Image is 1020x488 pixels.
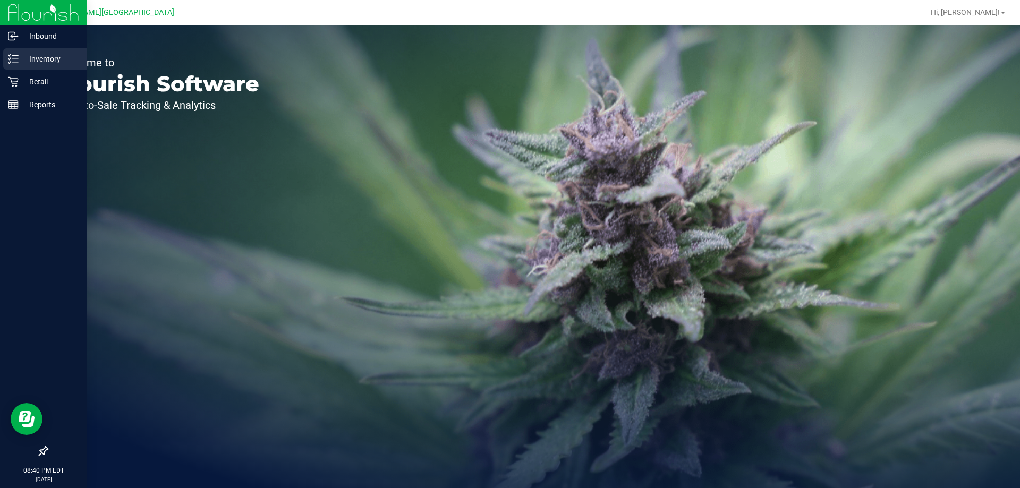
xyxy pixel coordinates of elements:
[8,76,19,87] inline-svg: Retail
[19,75,82,88] p: Retail
[11,403,42,435] iframe: Resource center
[57,100,259,110] p: Seed-to-Sale Tracking & Analytics
[8,31,19,41] inline-svg: Inbound
[8,99,19,110] inline-svg: Reports
[5,475,82,483] p: [DATE]
[5,466,82,475] p: 08:40 PM EDT
[8,54,19,64] inline-svg: Inventory
[43,8,174,17] span: [PERSON_NAME][GEOGRAPHIC_DATA]
[931,8,1000,16] span: Hi, [PERSON_NAME]!
[57,73,259,95] p: Flourish Software
[19,30,82,42] p: Inbound
[57,57,259,68] p: Welcome to
[19,98,82,111] p: Reports
[19,53,82,65] p: Inventory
